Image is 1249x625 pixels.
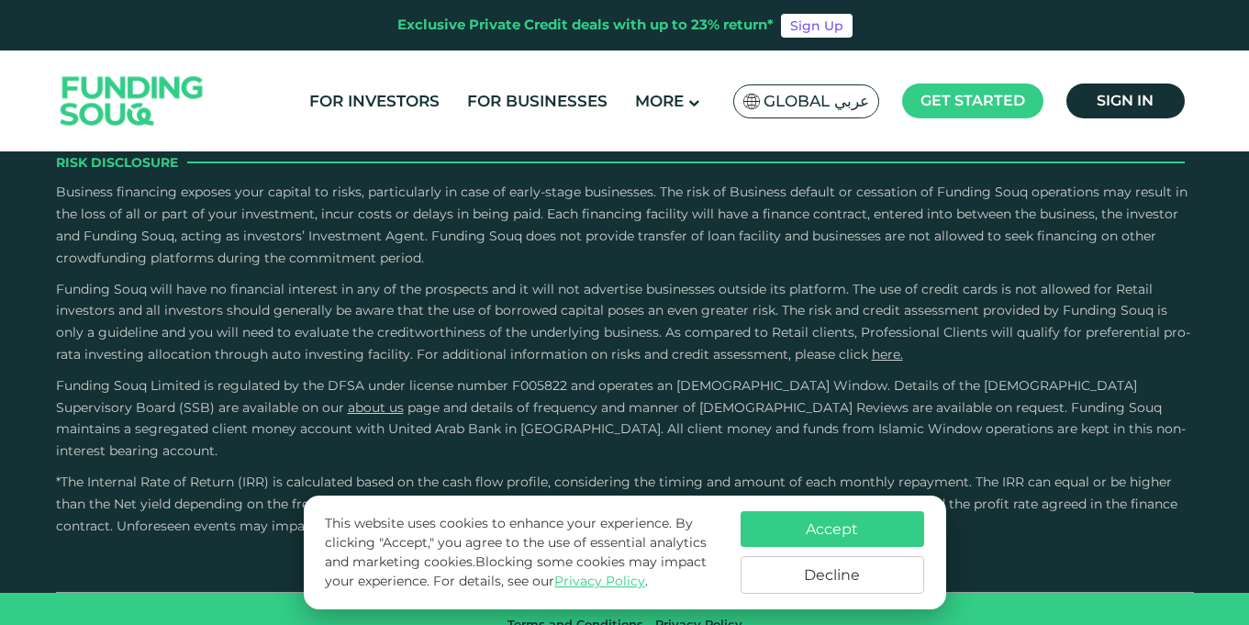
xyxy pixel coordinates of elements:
[764,91,869,112] span: Global عربي
[920,92,1025,109] span: Get started
[743,94,760,109] img: SA Flag
[56,377,1137,416] span: Funding Souq Limited is regulated by the DFSA under license number F005822 and operates an [DEMOG...
[397,15,774,36] div: Exclusive Private Credit deals with up to 23% return*
[463,86,612,117] a: For Businesses
[635,92,684,110] span: More
[325,553,707,589] span: Blocking some cookies may impact your experience.
[741,556,924,594] button: Decline
[56,152,178,173] span: Risk Disclosure
[554,573,645,589] a: Privacy Policy
[1097,92,1154,109] span: Sign in
[433,573,648,589] span: For details, see our .
[325,514,721,591] p: This website uses cookies to enhance your experience. By clicking "Accept," you agree to the use ...
[781,14,853,38] a: Sign Up
[56,472,1194,537] p: *The Internal Rate of Return (IRR) is calculated based on the cash flow profile, considering the ...
[348,399,404,416] a: About Us
[42,55,222,148] img: Logo
[56,399,1186,460] span: and details of frequency and manner of [DEMOGRAPHIC_DATA] Reviews are available on request. Fundi...
[741,511,924,547] button: Accept
[305,86,444,117] a: For Investors
[1066,84,1185,118] a: Sign in
[56,182,1194,269] p: Business financing exposes your capital to risks, particularly in case of early-stage businesses....
[872,346,903,363] a: here.
[56,281,1190,363] span: Funding Souq will have no financial interest in any of the prospects and it will not advertise bu...
[407,399,440,416] span: page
